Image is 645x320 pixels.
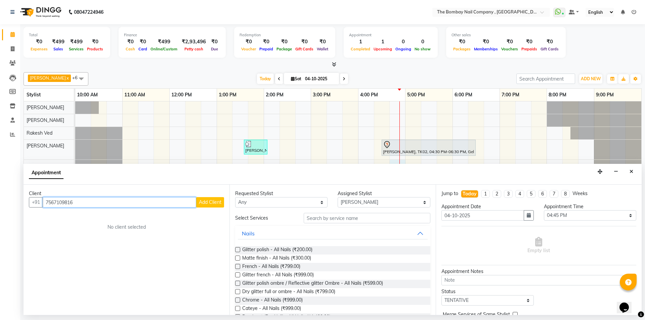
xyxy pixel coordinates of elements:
span: [PERSON_NAME] [30,75,66,81]
a: 5:00 PM [405,90,427,100]
div: ₹499 [149,38,179,46]
a: 6:00 PM [453,90,474,100]
span: Prepaids [520,47,539,51]
div: ₹0 [258,38,275,46]
div: 0 [394,38,413,46]
div: ₹499 [67,38,85,46]
span: Today [257,74,274,84]
span: Chrome - All Nails (₹999.00) [242,296,303,305]
input: yyyy-mm-dd [441,210,524,221]
div: ₹2,93,496 [179,38,209,46]
div: Appointment Time [544,203,636,210]
div: ₹0 [294,38,315,46]
div: ₹0 [209,38,220,46]
a: 1:00 PM [217,90,238,100]
div: 1 [372,38,394,46]
span: Services [67,47,85,51]
span: Ongoing [394,47,413,51]
span: Gift Cards [539,47,560,51]
div: ₹0 [500,38,520,46]
input: Search by service name [304,213,430,223]
li: 5 [527,190,535,198]
a: 4:00 PM [358,90,380,100]
div: [PERSON_NAME], TK02, 04:30 PM-06:30 PM, Gel Polish Application - ACRYLIC EXTENSIONS WITH GEL POLISH [382,141,475,155]
div: ₹0 [315,38,330,46]
li: 3 [504,190,513,198]
a: 8:00 PM [547,90,568,100]
span: Due [209,47,220,51]
span: Vouchers [500,47,520,51]
span: Upcoming [372,47,394,51]
li: 2 [492,190,501,198]
a: 9:00 PM [594,90,615,100]
span: Cateye - All Nails (₹999.00) [242,305,301,313]
span: Memberships [472,47,500,51]
span: Petty cash [183,47,205,51]
div: Appointment Date [441,203,534,210]
div: Assigned Stylist [338,190,430,197]
li: 6 [538,190,547,198]
div: ₹0 [451,38,472,46]
li: 1 [481,190,490,198]
span: French - All Nails (₹799.00) [242,263,300,271]
div: Select Services [230,215,298,222]
b: 08047224946 [74,3,103,21]
span: Products [85,47,105,51]
span: Stylist [27,92,41,98]
div: Redemption [240,32,330,38]
span: Appointment [29,167,63,179]
a: 11:00 AM [123,90,147,100]
div: Appointment [349,32,432,38]
span: Empty list [527,237,550,254]
span: Add Client [199,199,221,205]
input: Search by Name/Mobile/Email/Code [43,197,196,208]
span: Voucher [240,47,258,51]
div: ₹0 [539,38,560,46]
span: ADD NEW [581,76,601,81]
div: Other sales [451,32,560,38]
span: Cash [124,47,137,51]
div: Nails [242,229,255,237]
div: Finance [124,32,220,38]
div: Client [29,190,224,197]
span: Wallet [315,47,330,51]
div: ₹0 [85,38,105,46]
span: +6 [72,75,83,80]
li: 4 [515,190,524,198]
button: Nails [238,227,427,239]
a: x [66,75,69,81]
div: 1 [349,38,372,46]
span: [PERSON_NAME] [27,143,64,149]
span: Glitter french - All Nails (₹999.00) [242,271,314,280]
span: Sales [52,47,65,51]
div: Requested Stylist [235,190,328,197]
button: +91 [29,197,43,208]
div: ₹0 [472,38,500,46]
span: Card [137,47,149,51]
div: ₹0 [29,38,49,46]
div: ₹499 [49,38,67,46]
div: Total [29,32,105,38]
iframe: chat widget [617,293,638,313]
span: [PERSON_NAME] [27,117,64,123]
div: 0 [413,38,432,46]
span: [PERSON_NAME] [27,104,64,110]
a: 3:00 PM [311,90,332,100]
div: Appointment Notes [441,268,636,275]
span: Expenses [29,47,49,51]
button: Add Client [196,197,224,208]
span: Merge Services of Same Stylist [443,311,510,319]
span: Rakesh Ved [27,130,52,136]
li: 8 [561,190,570,198]
a: 7:00 PM [500,90,521,100]
div: Today [463,190,477,197]
span: Matte finish - All Nails (₹300.00) [242,255,311,263]
span: Sat [289,76,303,81]
div: Weeks [572,190,588,197]
a: 12:00 PM [170,90,193,100]
span: No show [413,47,432,51]
button: ADD NEW [579,74,602,84]
div: ₹0 [275,38,294,46]
button: Close [627,167,636,177]
span: Packages [451,47,472,51]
